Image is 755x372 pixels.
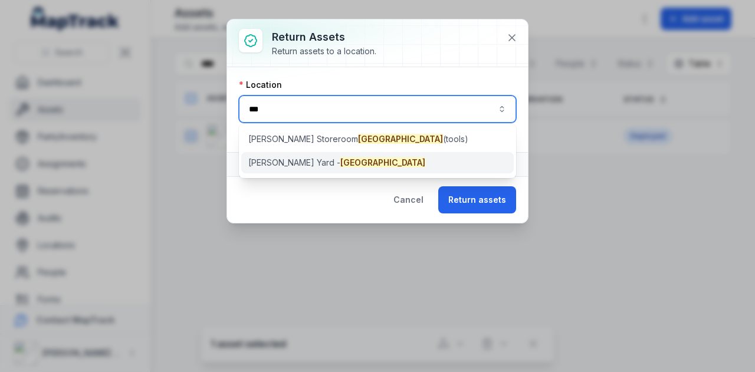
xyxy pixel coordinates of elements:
[438,186,516,213] button: Return assets
[340,157,425,167] span: [GEOGRAPHIC_DATA]
[248,133,468,145] span: [PERSON_NAME] Storeroom (tools)
[383,186,434,213] button: Cancel
[272,45,376,57] div: Return assets to a location.
[248,157,425,169] span: [PERSON_NAME] Yard -
[239,79,282,91] label: Location
[227,153,528,176] button: Assets1
[272,29,376,45] h3: Return assets
[358,134,443,144] span: [GEOGRAPHIC_DATA]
